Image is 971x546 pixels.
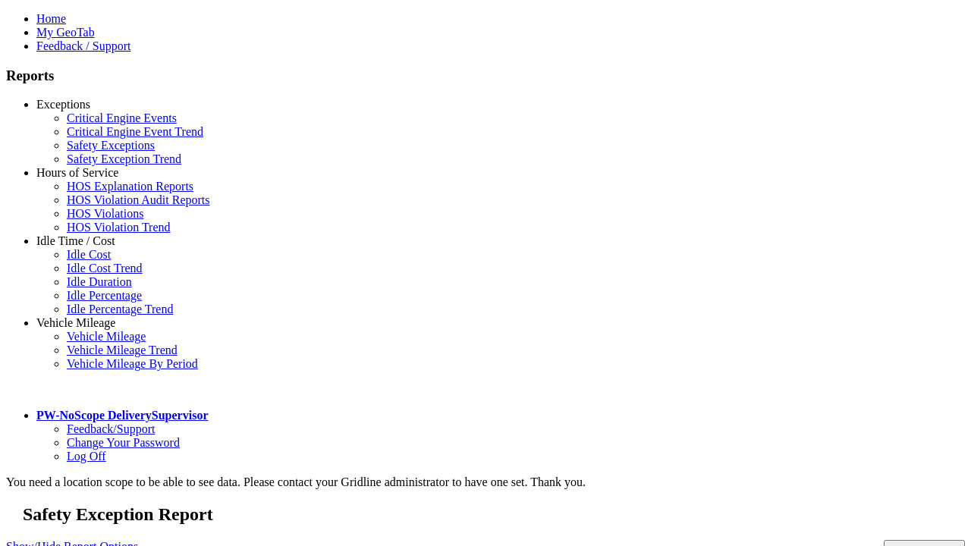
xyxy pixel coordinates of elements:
[67,193,210,206] a: HOS Violation Audit Reports
[23,504,965,525] h2: Safety Exception Report
[67,289,142,302] a: Idle Percentage
[67,275,132,288] a: Idle Duration
[67,139,155,152] a: Safety Exceptions
[67,221,171,234] a: HOS Violation Trend
[36,26,95,39] a: My GeoTab
[67,303,173,315] a: Idle Percentage Trend
[67,125,203,138] a: Critical Engine Event Trend
[67,180,193,193] a: HOS Explanation Reports
[67,344,178,356] a: Vehicle Mileage Trend
[36,166,118,179] a: Hours of Service
[67,422,155,435] a: Feedback/Support
[36,12,66,25] a: Home
[67,248,111,261] a: Idle Cost
[67,207,143,220] a: HOS Violations
[36,98,90,111] a: Exceptions
[67,262,143,275] a: Idle Cost Trend
[36,234,115,247] a: Idle Time / Cost
[67,357,198,370] a: Vehicle Mileage By Period
[67,111,177,124] a: Critical Engine Events
[36,39,130,52] a: Feedback / Support
[67,152,181,165] a: Safety Exception Trend
[6,67,965,84] h3: Reports
[36,409,208,422] a: PW-NoScope DeliverySupervisor
[67,330,146,343] a: Vehicle Mileage
[67,436,180,449] a: Change Your Password
[67,450,106,463] a: Log Off
[36,316,115,329] a: Vehicle Mileage
[6,475,965,489] div: You need a location scope to be able to see data. Please contact your Gridline administrator to h...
